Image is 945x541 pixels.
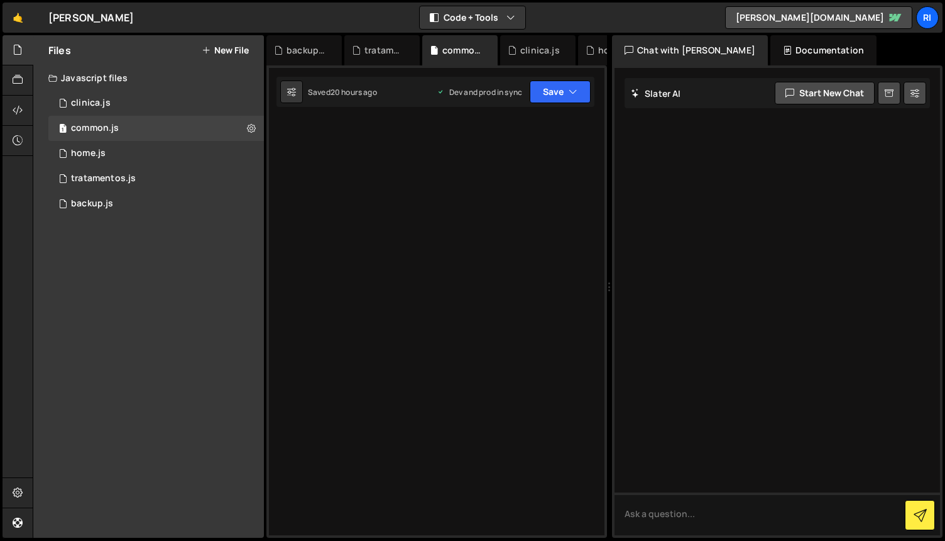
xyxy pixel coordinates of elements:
div: common.js [442,44,483,57]
button: Code + Tools [420,6,525,29]
div: 20 hours ago [330,87,377,98]
div: Documentation [770,35,877,65]
div: 12452/42786.js [48,166,264,191]
h2: Slater AI [631,87,681,99]
div: tratamentos.js [71,173,136,184]
div: common.js [71,123,119,134]
div: Dev and prod in sync [437,87,522,98]
div: clinica.js [71,98,111,109]
div: home.js [71,148,106,159]
div: 12452/42847.js [48,116,264,141]
div: tratamentos.js [364,44,405,57]
div: 12452/42849.js [48,191,264,216]
button: New File [202,45,249,55]
button: Save [530,81,591,103]
div: Chat with [PERSON_NAME] [612,35,768,65]
div: 12452/44846.js [48,91,264,116]
button: Start new chat [775,82,875,104]
div: [PERSON_NAME] [48,10,134,25]
div: 12452/30174.js [48,141,264,166]
h2: Files [48,43,71,57]
div: clinica.js [520,44,560,57]
a: 🤙 [3,3,33,33]
div: Saved [308,87,377,98]
div: backup.js [71,198,113,209]
a: Ri [916,6,939,29]
div: backup.js [287,44,327,57]
span: 1 [59,125,67,135]
a: [PERSON_NAME][DOMAIN_NAME] [725,6,912,29]
div: homepage_salvato.js [598,44,638,57]
div: Javascript files [33,65,264,91]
